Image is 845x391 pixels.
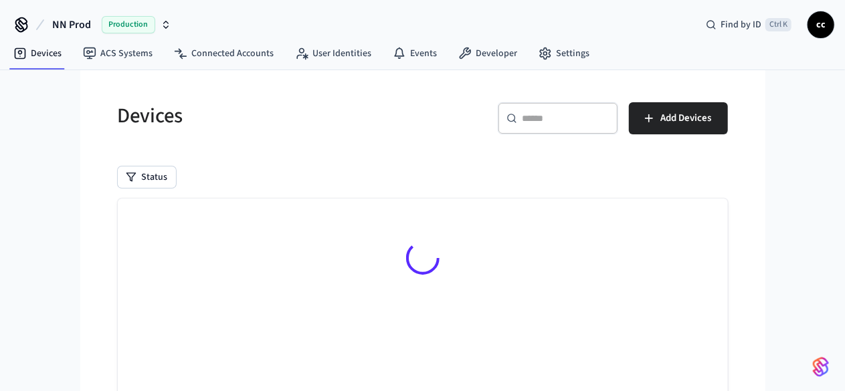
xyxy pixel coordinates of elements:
span: Regístrate ahora [5,130,72,140]
span: Regístrate con Apple [39,196,122,206]
button: cc [808,11,834,38]
span: Add Devices [661,110,712,127]
img: Email [5,181,38,192]
a: ACS Systems [72,41,163,66]
a: Settings [528,41,600,66]
span: cashback [123,83,163,94]
span: Regístrate con Facebook [56,166,155,176]
span: Regístrate ahora [5,108,72,118]
a: Events [382,41,448,66]
button: Add Devices [629,102,728,134]
div: Find by IDCtrl K [695,13,802,37]
h5: Devices [118,102,415,130]
span: Production [102,16,155,33]
span: Regístrate con Email [38,181,121,191]
a: Developer [448,41,528,66]
button: Status [118,166,176,188]
img: Google [5,152,45,162]
a: User Identities [284,41,382,66]
span: Ctrl K [765,18,791,31]
a: Connected Accounts [163,41,284,66]
span: Regístrate con Google [45,152,134,162]
img: Facebook [5,166,56,177]
span: Find by ID [721,18,761,31]
span: Ver ahorros [5,86,52,96]
span: NN Prod [52,17,91,33]
img: Apple [5,196,39,207]
img: SeamLogoGradient.69752ec5.svg [813,356,829,378]
span: Iniciar sesión [5,108,58,118]
span: cc [809,13,833,37]
a: Devices [3,41,72,66]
